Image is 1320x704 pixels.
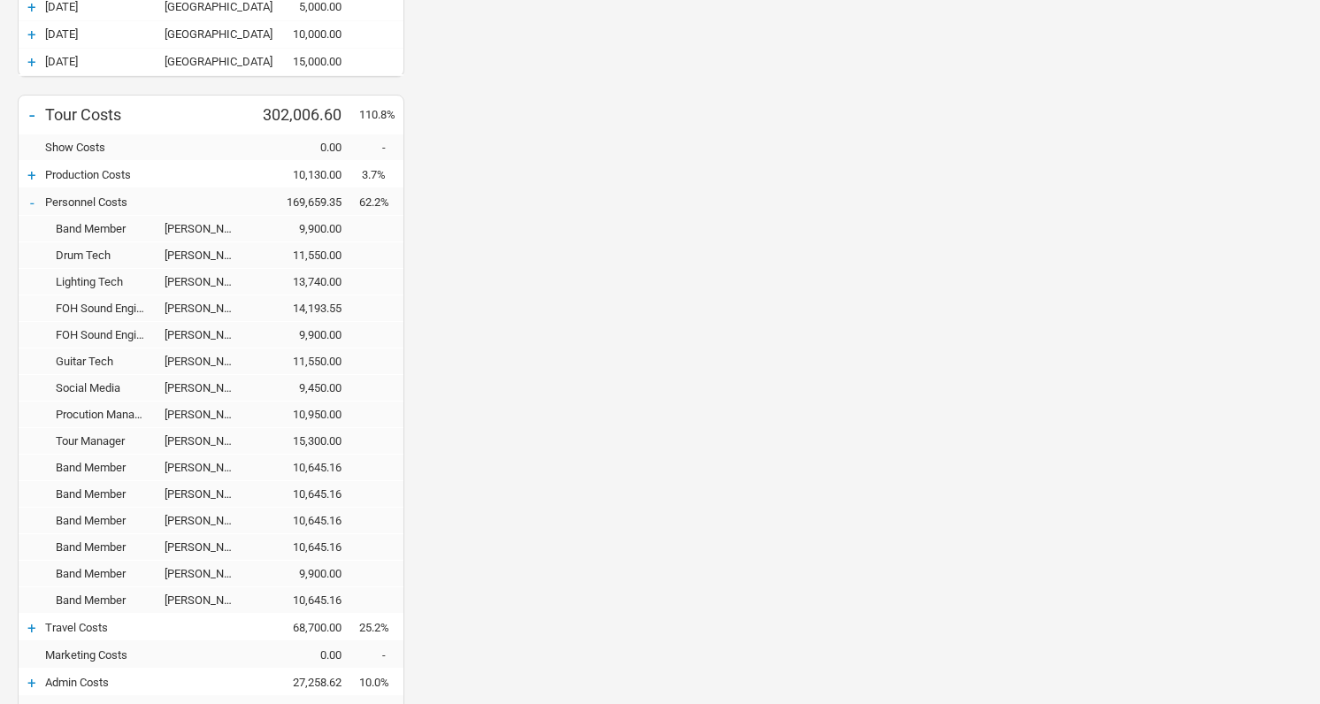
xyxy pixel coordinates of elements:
div: 0.00 [253,141,359,154]
div: 10,645.16 [253,514,359,527]
div: Jonas Wolf [165,593,253,607]
div: Travel Costs [45,621,253,634]
div: - [19,103,45,127]
div: 27,258.62 [253,676,359,689]
div: 15-Nov-25 [45,55,165,68]
div: 10,000.00 [253,27,359,41]
div: Tour Manager [45,434,165,448]
div: 0.00 [253,648,359,662]
div: + [19,166,45,184]
div: - [359,141,403,154]
div: Social Media [45,381,165,394]
div: Procution Management [45,408,165,421]
div: 9,450.00 [253,381,359,394]
div: Janne [165,408,253,421]
div: + [19,619,45,637]
div: Show Costs [45,141,253,154]
div: Hanover [165,27,253,41]
div: Drum Tech [45,249,165,262]
div: Jann Hillrichs [165,249,253,262]
div: Tim Weber [165,275,253,288]
div: Lea-Sophie Fischer [165,567,253,580]
div: 10,645.16 [253,461,359,474]
div: Tour Costs [45,105,253,124]
div: Band Member [45,487,165,501]
div: - [359,648,403,662]
div: Band Member [45,540,165,554]
div: + [19,26,45,43]
div: Band Member [45,461,165,474]
div: 10,645.16 [253,593,359,607]
div: Manuel / Bea [165,381,253,394]
div: 3.7% [359,168,403,181]
div: Düsseldorf [165,55,253,68]
div: 11,550.00 [253,249,359,262]
div: Natalia Nazarova [165,434,253,448]
div: Guitar Tech [45,355,165,368]
div: Alain Ackermann [165,487,253,501]
div: + [19,53,45,71]
div: 11,550.00 [253,355,359,368]
div: 15,300.00 [253,434,359,448]
div: Fabienne Erni [165,514,253,527]
div: Band Member [45,593,165,607]
div: Sven Gerber [165,302,253,315]
div: 10,645.16 [253,487,359,501]
div: 9,900.00 [253,567,359,580]
div: 10.0% [359,676,403,689]
div: Band Member [45,514,165,527]
div: 9,900.00 [253,222,359,235]
div: 62.2% [359,195,403,209]
div: 13,740.00 [253,275,359,288]
div: Rafael Fella [165,540,253,554]
div: Admin Costs [45,676,253,689]
div: 68,700.00 [253,621,359,634]
div: Nils Fischer [165,222,253,235]
div: Anton Dobrovolskiy [165,328,253,341]
div: 14,193.55 [253,302,359,315]
div: FOH Sound Engineer [45,328,165,341]
div: Personnel Costs [45,195,253,209]
div: Band Member [45,222,165,235]
div: Kay Brem [165,461,253,474]
div: 10,950.00 [253,408,359,421]
div: - [19,194,45,211]
div: FOH Sound Engineer [45,302,165,315]
div: 302,006.60 [253,105,359,124]
div: 15,000.00 [253,55,359,68]
div: 14-Nov-25 [45,27,165,41]
div: Marketing Costs [45,648,253,662]
div: 9,900.00 [253,328,359,341]
div: Band Member [45,567,165,580]
div: 10,130.00 [253,168,359,181]
div: Production Costs [45,168,253,181]
div: 110.8% [359,108,403,121]
div: + [19,674,45,692]
div: 169,659.35 [253,195,359,209]
div: 10,645.16 [253,540,359,554]
div: Lighting Tech [45,275,165,288]
div: 25.2% [359,621,403,634]
div: Marc Frigg [165,355,253,368]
